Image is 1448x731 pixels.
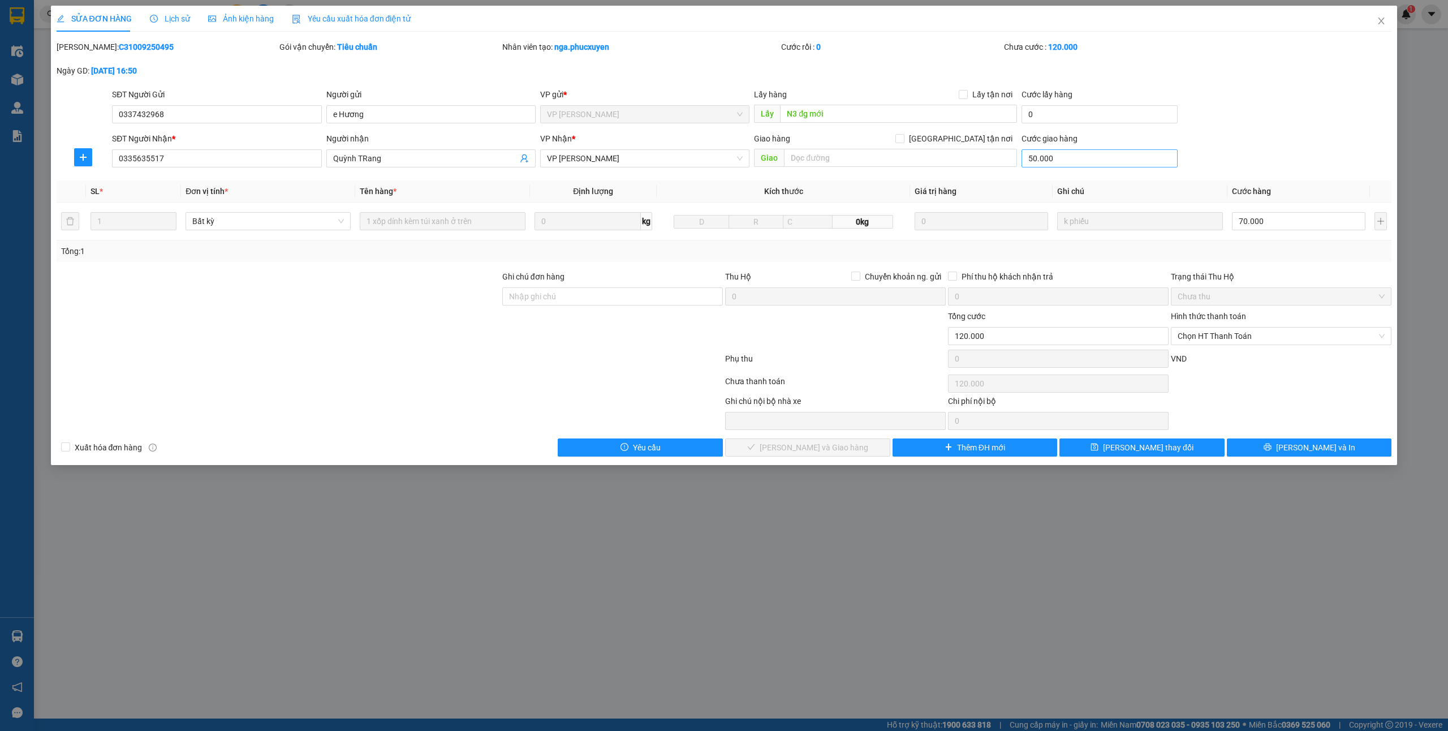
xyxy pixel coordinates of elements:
[57,14,132,23] span: SỬA ĐƠN HÀNG
[360,187,397,196] span: Tên hàng
[893,438,1058,457] button: plusThêm ĐH mới
[70,441,147,454] span: Xuất hóa đơn hàng
[1048,42,1078,51] b: 120.000
[149,444,157,451] span: info-circle
[1264,443,1272,452] span: printer
[754,105,780,123] span: Lấy
[75,153,92,162] span: plus
[112,88,321,101] div: SĐT Người Gửi
[547,150,743,167] span: VP Minh Khai
[326,132,536,145] div: Người nhận
[780,105,1017,123] input: Dọc đường
[1053,180,1227,203] th: Ghi chú
[764,187,803,196] span: Kích thước
[915,187,956,196] span: Giá trị hàng
[1022,90,1072,99] label: Cước lấy hàng
[292,14,411,23] span: Yêu cầu xuất hóa đơn điện tử
[754,90,787,99] span: Lấy hàng
[1022,134,1078,143] label: Cước giao hàng
[945,443,953,452] span: plus
[554,42,609,51] b: nga.phucxuyen
[641,212,652,230] span: kg
[816,42,821,51] b: 0
[74,148,92,166] button: plus
[57,15,64,23] span: edit
[729,215,783,229] input: R
[326,88,536,101] div: Người gửi
[781,41,1002,53] div: Cước rồi :
[119,42,174,51] b: C31009250495
[1022,149,1178,167] input: Cước giao hàng
[61,245,558,257] div: Tổng: 1
[754,149,784,167] span: Giao
[1365,6,1397,37] button: Close
[61,212,79,230] button: delete
[208,15,216,23] span: picture
[57,41,277,53] div: [PERSON_NAME]:
[783,215,833,229] input: C
[186,187,228,196] span: Đơn vị tính
[540,88,749,101] div: VP gửi
[724,375,947,395] div: Chưa thanh toán
[208,14,274,23] span: Ảnh kiện hàng
[957,441,1005,454] span: Thêm ĐH mới
[547,106,743,123] span: VP Hạ Long
[150,15,158,23] span: clock-circle
[279,41,500,53] div: Gói vận chuyển:
[360,212,525,230] input: VD: Bàn, Ghế
[337,42,377,51] b: Tiêu chuẩn
[502,41,779,53] div: Nhân viên tạo:
[1171,270,1391,283] div: Trạng thái Thu Hộ
[57,64,277,77] div: Ngày GD:
[540,134,572,143] span: VP Nhận
[754,134,790,143] span: Giao hàng
[948,395,1169,412] div: Chi phí nội bộ
[948,312,985,321] span: Tổng cước
[502,287,723,306] input: Ghi chú đơn hàng
[725,438,890,457] button: check[PERSON_NAME] và Giao hàng
[860,270,946,283] span: Chuyển khoản ng. gửi
[1276,441,1355,454] span: [PERSON_NAME] và In
[520,154,529,163] span: user-add
[1377,16,1386,25] span: close
[1374,212,1387,230] button: plus
[725,395,946,412] div: Ghi chú nội bộ nhà xe
[1178,328,1385,345] span: Chọn HT Thanh Toán
[558,438,723,457] button: exclamation-circleYêu cầu
[674,215,729,229] input: D
[915,212,1048,230] input: 0
[833,215,893,229] span: 0kg
[90,187,100,196] span: SL
[502,272,564,281] label: Ghi chú đơn hàng
[1103,441,1193,454] span: [PERSON_NAME] thay đổi
[968,88,1017,101] span: Lấy tận nơi
[620,443,628,452] span: exclamation-circle
[957,270,1058,283] span: Phí thu hộ khách nhận trả
[1171,312,1246,321] label: Hình thức thanh toán
[904,132,1017,145] span: [GEOGRAPHIC_DATA] tận nơi
[1232,187,1271,196] span: Cước hàng
[633,441,661,454] span: Yêu cầu
[1171,354,1187,363] span: VND
[1059,438,1225,457] button: save[PERSON_NAME] thay đổi
[192,213,344,230] span: Bất kỳ
[1178,288,1385,305] span: Chưa thu
[724,352,947,372] div: Phụ thu
[150,14,190,23] span: Lịch sử
[1004,41,1225,53] div: Chưa cước :
[112,132,321,145] div: SĐT Người Nhận
[1057,212,1222,230] input: Ghi Chú
[1022,105,1178,123] input: Cước lấy hàng
[91,66,137,75] b: [DATE] 16:50
[292,15,301,24] img: icon
[1091,443,1098,452] span: save
[784,149,1017,167] input: Dọc đường
[1227,438,1392,457] button: printer[PERSON_NAME] và In
[725,272,751,281] span: Thu Hộ
[573,187,613,196] span: Định lượng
